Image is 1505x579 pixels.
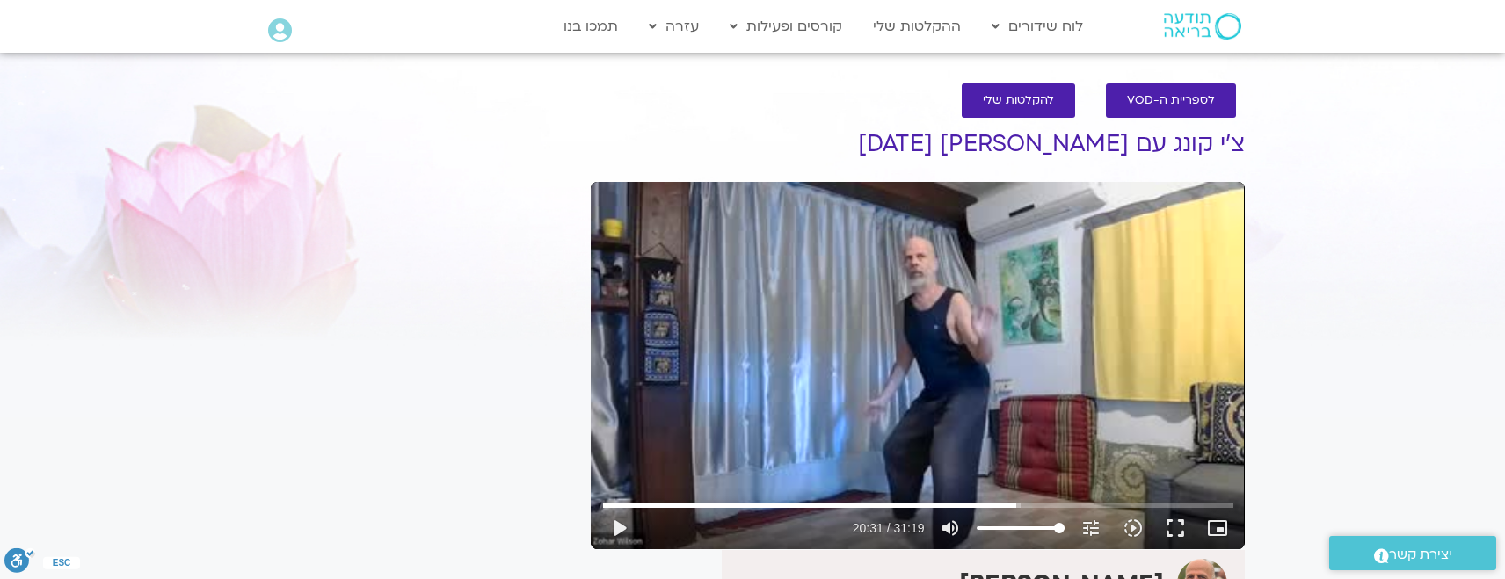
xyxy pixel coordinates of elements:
[983,94,1054,107] span: להקלטות שלי
[1164,13,1241,40] img: תודעה בריאה
[864,10,970,43] a: ההקלטות שלי
[1389,543,1452,567] span: יצירת קשר
[591,131,1245,157] h1: צ’י קונג עם [PERSON_NAME] [DATE]
[1106,83,1236,118] a: לספריית ה-VOD
[640,10,708,43] a: עזרה
[721,10,851,43] a: קורסים ופעילות
[983,10,1092,43] a: לוח שידורים
[1127,94,1215,107] span: לספריית ה-VOD
[962,83,1075,118] a: להקלטות שלי
[555,10,627,43] a: תמכו בנו
[1329,536,1496,570] a: יצירת קשר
